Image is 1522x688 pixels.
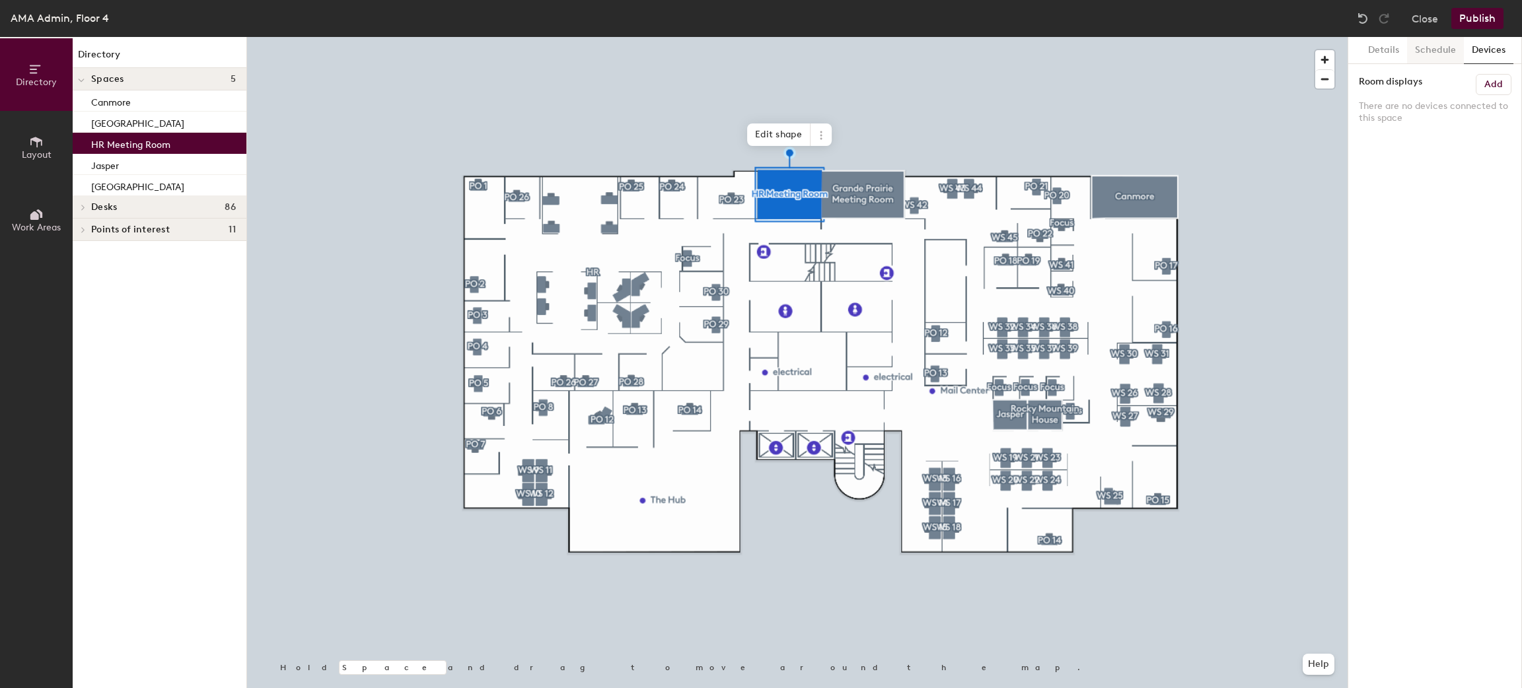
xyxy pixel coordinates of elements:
img: Redo [1377,12,1391,25]
span: Desks [91,202,117,213]
h1: Directory [73,48,246,68]
button: Publish [1451,8,1504,29]
span: Points of interest [91,224,170,235]
span: 86 [225,202,236,213]
button: Help [1303,654,1334,675]
button: Details [1360,37,1407,64]
p: [GEOGRAPHIC_DATA] [91,114,184,129]
span: 11 [229,224,236,235]
span: Layout [22,149,52,160]
label: Room displays [1359,74,1422,90]
span: Edit shape [747,123,811,146]
p: [GEOGRAPHIC_DATA] [91,178,184,193]
div: AMA Admin, Floor 4 [11,10,109,26]
button: Devices [1464,37,1513,64]
span: Directory [16,77,57,88]
button: Schedule [1407,37,1464,64]
p: Jasper [91,156,119,172]
span: Work Areas [12,222,61,233]
span: 5 [231,74,236,85]
button: Add [1476,74,1511,95]
img: Undo [1356,12,1369,25]
p: Canmore [91,93,131,108]
button: Close [1412,8,1438,29]
p: There are no devices connected to this space [1359,100,1511,124]
span: Spaces [91,74,124,85]
h6: Add [1484,79,1503,90]
p: HR Meeting Room [91,135,170,151]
